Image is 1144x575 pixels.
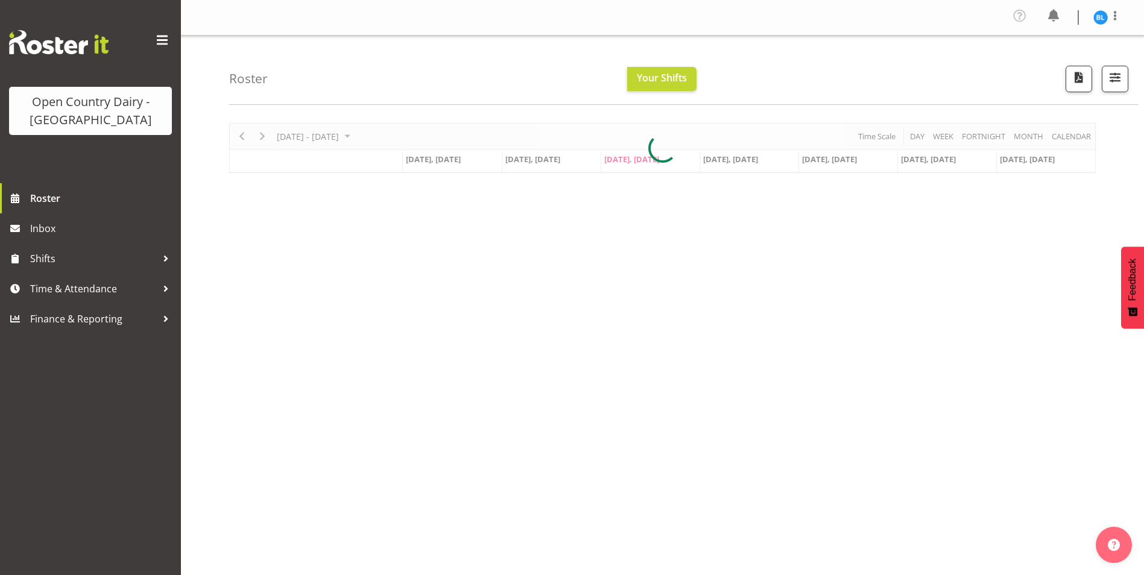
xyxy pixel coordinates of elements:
img: Rosterit website logo [9,30,109,54]
span: Roster [30,189,175,207]
button: Download a PDF of the roster according to the set date range. [1066,66,1092,92]
button: Your Shifts [627,67,697,91]
span: Feedback [1127,259,1138,301]
span: Time & Attendance [30,280,157,298]
div: Open Country Dairy - [GEOGRAPHIC_DATA] [21,93,160,129]
button: Feedback - Show survey [1121,247,1144,328]
button: Filter Shifts [1102,66,1128,92]
img: bruce-lind7400.jpg [1093,10,1108,25]
span: Shifts [30,250,157,268]
h4: Roster [229,72,268,86]
span: Finance & Reporting [30,310,157,328]
img: help-xxl-2.png [1108,539,1120,551]
span: Inbox [30,219,175,237]
span: Your Shifts [637,71,687,84]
